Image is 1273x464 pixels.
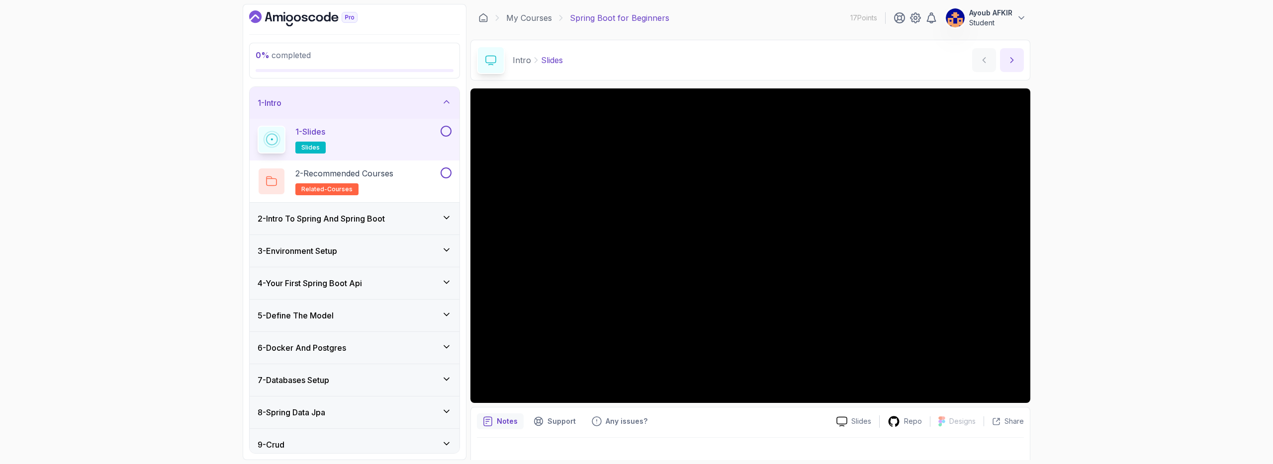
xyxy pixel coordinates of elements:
[258,167,452,195] button: 2-Recommended Coursesrelated-courses
[295,167,393,179] p: 2 - Recommended Courses
[250,203,459,234] button: 2-Intro To Spring And Spring Boot
[984,416,1024,426] button: Share
[547,416,576,426] p: Support
[969,8,1012,18] p: Ayoub AFKIR
[250,364,459,396] button: 7-Databases Setup
[250,235,459,267] button: 3-Environment Setup
[256,50,311,60] span: completed
[250,332,459,364] button: 6-Docker And Postgres
[541,54,563,66] p: Slides
[945,8,1026,28] button: user profile imageAyoub AFKIRStudent
[258,245,337,257] h3: 3 - Environment Setup
[946,8,965,27] img: user profile image
[250,396,459,428] button: 8-Spring Data Jpa
[513,54,531,66] p: Intro
[250,300,459,331] button: 5-Define The Model
[258,97,281,109] h3: 1 - Intro
[258,126,452,154] button: 1-Slidesslides
[295,126,325,138] p: 1 - Slides
[301,144,320,152] span: slides
[250,267,459,299] button: 4-Your First Spring Boot Api
[606,416,647,426] p: Any issues?
[851,416,871,426] p: Slides
[506,12,552,24] a: My Courses
[256,50,270,60] span: 0 %
[250,87,459,119] button: 1-Intro
[249,10,380,26] a: Dashboard
[969,18,1012,28] p: Student
[258,213,385,225] h3: 2 - Intro To Spring And Spring Boot
[478,13,488,23] a: Dashboard
[301,185,353,193] span: related-courses
[1004,416,1024,426] p: Share
[250,429,459,461] button: 9-Crud
[850,13,877,23] p: 17 Points
[258,406,325,418] h3: 8 - Spring Data Jpa
[570,12,669,24] p: Spring Boot for Beginners
[972,48,996,72] button: previous content
[904,416,922,426] p: Repo
[258,374,329,386] h3: 7 - Databases Setup
[1000,48,1024,72] button: next content
[258,342,346,354] h3: 6 - Docker And Postgres
[949,416,976,426] p: Designs
[477,413,524,429] button: notes button
[828,416,879,427] a: Slides
[880,415,930,428] a: Repo
[586,413,653,429] button: Feedback button
[258,439,284,451] h3: 9 - Crud
[258,309,334,321] h3: 5 - Define The Model
[497,416,518,426] p: Notes
[528,413,582,429] button: Support button
[258,277,362,289] h3: 4 - Your First Spring Boot Api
